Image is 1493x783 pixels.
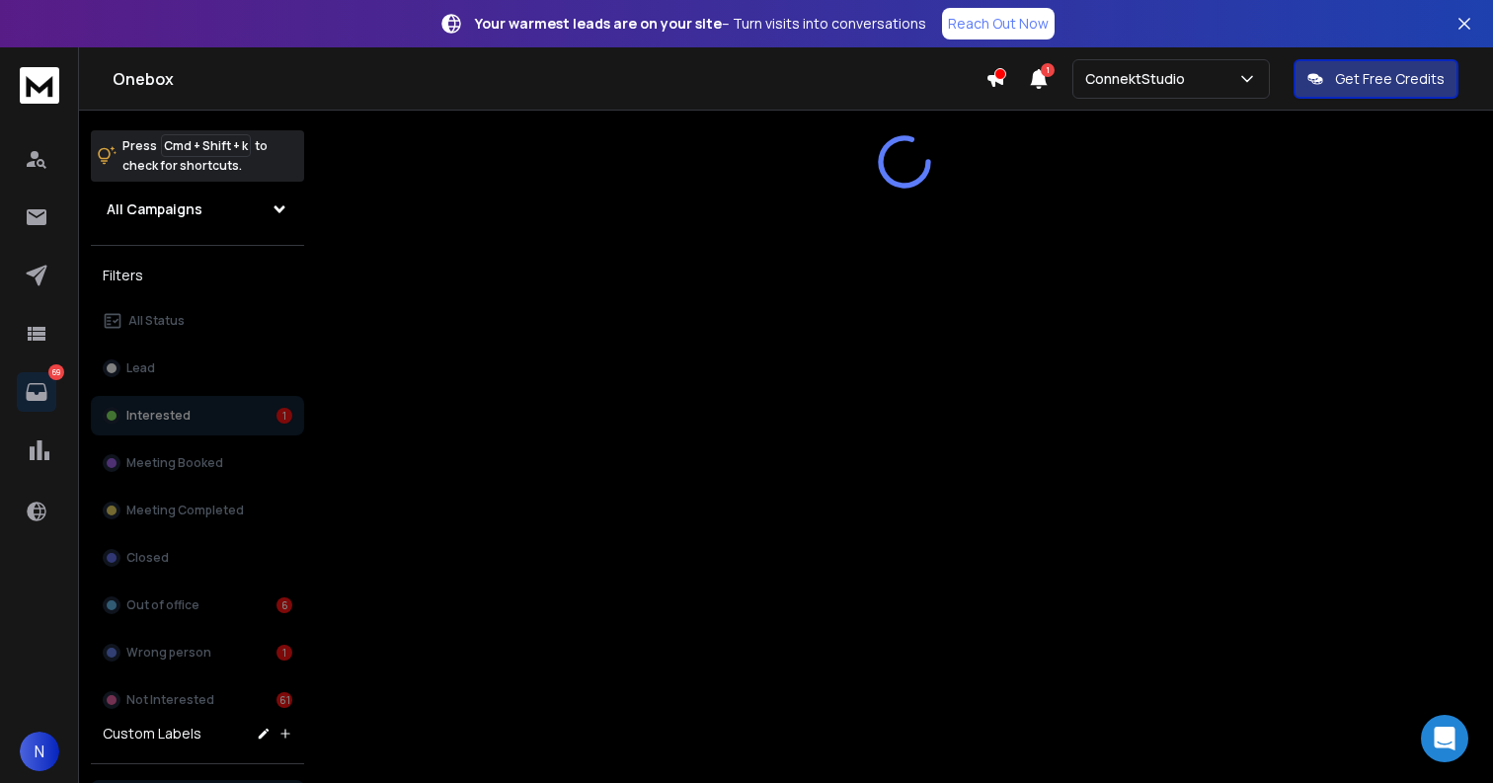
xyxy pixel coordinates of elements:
[1041,63,1055,77] span: 1
[91,262,304,289] h3: Filters
[17,372,56,412] a: 69
[475,14,722,33] strong: Your warmest leads are on your site
[942,8,1055,39] a: Reach Out Now
[122,136,268,176] p: Press to check for shortcuts.
[1294,59,1458,99] button: Get Free Credits
[1085,69,1193,89] p: ConnektStudio
[107,199,202,219] h1: All Campaigns
[48,364,64,380] p: 69
[20,67,59,104] img: logo
[103,724,201,744] h3: Custom Labels
[113,67,985,91] h1: Onebox
[948,14,1049,34] p: Reach Out Now
[475,14,926,34] p: – Turn visits into conversations
[20,732,59,771] button: N
[91,190,304,229] button: All Campaigns
[1335,69,1445,89] p: Get Free Credits
[161,134,251,157] span: Cmd + Shift + k
[1421,715,1468,762] div: Open Intercom Messenger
